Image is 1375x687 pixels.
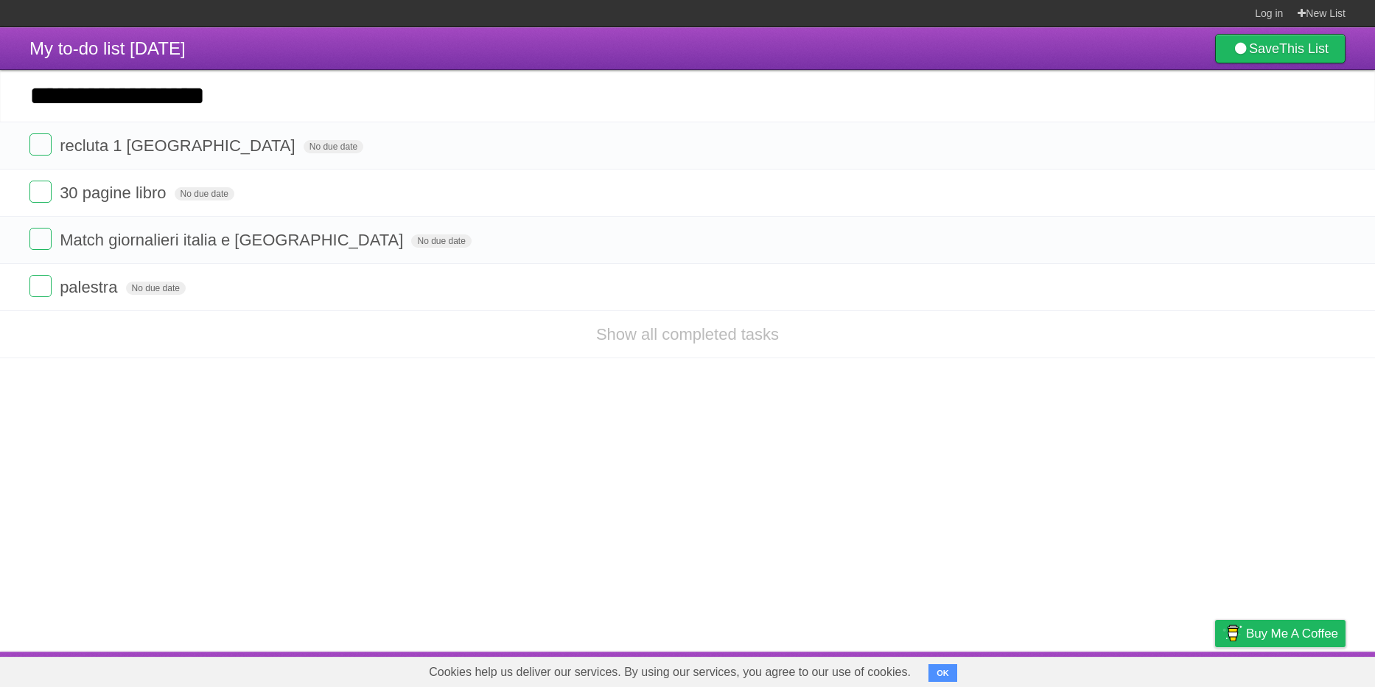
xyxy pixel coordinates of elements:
a: Developers [1068,655,1127,683]
button: OK [928,664,957,682]
label: Done [29,275,52,297]
label: Done [29,133,52,156]
label: Done [29,228,52,250]
span: palestra [60,278,121,296]
span: Buy me a coffee [1246,621,1338,646]
span: 30 pagine libro [60,184,169,202]
a: Privacy [1196,655,1234,683]
a: Suggest a feature [1253,655,1346,683]
label: Done [29,181,52,203]
a: About [1019,655,1050,683]
span: Match giornalieri italia e [GEOGRAPHIC_DATA] [60,231,407,249]
img: Buy me a coffee [1222,621,1242,646]
a: Terms [1146,655,1178,683]
a: SaveThis List [1215,34,1346,63]
span: My to-do list [DATE] [29,38,186,58]
a: Buy me a coffee [1215,620,1346,647]
span: No due date [304,140,363,153]
span: No due date [175,187,234,200]
span: No due date [126,282,186,295]
a: Show all completed tasks [596,325,779,343]
span: No due date [411,234,471,248]
span: recluta 1 [GEOGRAPHIC_DATA] [60,136,299,155]
b: This List [1279,41,1329,56]
span: Cookies help us deliver our services. By using our services, you agree to our use of cookies. [414,658,926,687]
